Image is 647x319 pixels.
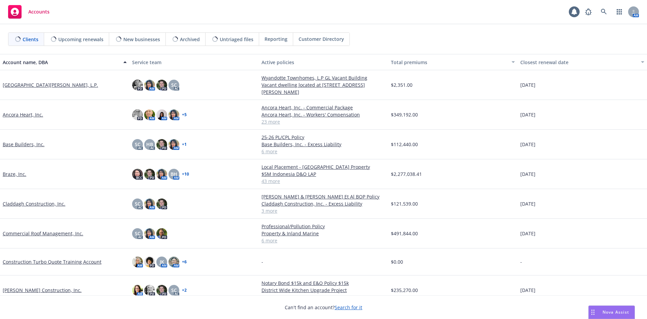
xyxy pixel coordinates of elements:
[261,59,386,66] div: Active policies
[182,172,189,176] a: + 10
[261,200,386,207] a: Claddagh Construction, Inc. - Excess Liability
[28,9,50,15] span: Accounts
[520,200,535,207] span: [DATE]
[132,59,256,66] div: Service team
[391,81,412,88] span: $2,351.00
[168,139,179,150] img: photo
[520,81,535,88] span: [DATE]
[391,59,507,66] div: Total premiums
[520,141,535,148] span: [DATE]
[220,36,253,43] span: Untriaged files
[265,35,287,43] span: Reporting
[391,230,418,237] span: $491,844.00
[5,2,52,21] a: Accounts
[156,139,167,150] img: photo
[261,81,386,96] a: Vacant dwelling located at [STREET_ADDRESS][PERSON_NAME]
[144,109,155,120] img: photo
[520,111,535,118] span: [DATE]
[144,80,155,90] img: photo
[520,287,535,294] span: [DATE]
[3,141,44,148] a: Base Builders, Inc.
[261,207,386,214] a: 3 more
[123,36,160,43] span: New businesses
[582,5,595,19] a: Report a Bug
[520,170,535,178] span: [DATE]
[144,257,155,267] img: photo
[58,36,103,43] span: Upcoming renewals
[156,109,167,120] img: photo
[3,258,101,265] a: Construction Turbo Quote Training Account
[520,59,637,66] div: Closest renewal date
[299,35,344,43] span: Customer Directory
[597,5,611,19] a: Search
[180,36,200,43] span: Archived
[613,5,626,19] a: Switch app
[520,230,535,237] span: [DATE]
[182,113,187,117] a: + 5
[261,193,386,200] a: [PERSON_NAME] & [PERSON_NAME] Et Al BOP Policy
[285,304,362,311] span: Can't find an account?
[3,200,65,207] a: Claddagh Construction, Inc.
[261,258,263,265] span: -
[160,258,164,265] span: JK
[391,200,418,207] span: $121,539.00
[261,230,386,237] a: Property & Inland Marine
[261,237,386,244] a: 6 more
[261,170,386,178] a: $5M Indonesia D&O LAP
[156,80,167,90] img: photo
[168,109,179,120] img: photo
[589,306,597,319] div: Drag to move
[520,258,522,265] span: -
[144,228,155,239] img: photo
[3,230,83,237] a: Commercial Roof Management, Inc.
[261,141,386,148] a: Base Builders, Inc. - Excess Liability
[171,81,177,88] span: SC
[132,285,143,296] img: photo
[518,54,647,70] button: Closest renewal date
[261,287,386,294] a: District Wide Kitchen Upgrade Project
[335,304,362,311] a: Search for it
[144,285,155,296] img: photo
[144,169,155,180] img: photo
[261,280,386,287] a: Notary Bond $15k and E&O Policy $15k
[132,109,143,120] img: photo
[171,170,177,178] span: BH
[588,305,635,319] button: Nova Assist
[171,287,177,294] span: SC
[156,285,167,296] img: photo
[388,54,518,70] button: Total premiums
[391,287,418,294] span: $235,270.00
[135,141,141,148] span: SC
[146,141,153,148] span: HB
[261,148,386,155] a: 6 more
[135,230,141,237] span: SC
[135,200,141,207] span: SC
[3,287,82,294] a: [PERSON_NAME] Construction, Inc.
[391,111,418,118] span: $349,192.00
[156,169,167,180] img: photo
[603,309,629,315] span: Nova Assist
[391,141,418,148] span: $112,440.00
[261,104,386,111] a: Ancora Heart, Inc. - Commercial Package
[132,169,143,180] img: photo
[261,223,386,230] a: Professional/Pollution Policy
[3,170,26,178] a: Braze, Inc.
[132,257,143,267] img: photo
[129,54,259,70] button: Service team
[261,134,386,141] a: 25-26 PL/CPL Policy
[261,178,386,185] a: 43 more
[3,59,119,66] div: Account name, DBA
[156,198,167,209] img: photo
[3,111,43,118] a: Ancora Heart, Inc.
[261,118,386,125] a: 23 more
[261,294,386,301] a: 15 more
[182,142,187,147] a: + 1
[23,36,38,43] span: Clients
